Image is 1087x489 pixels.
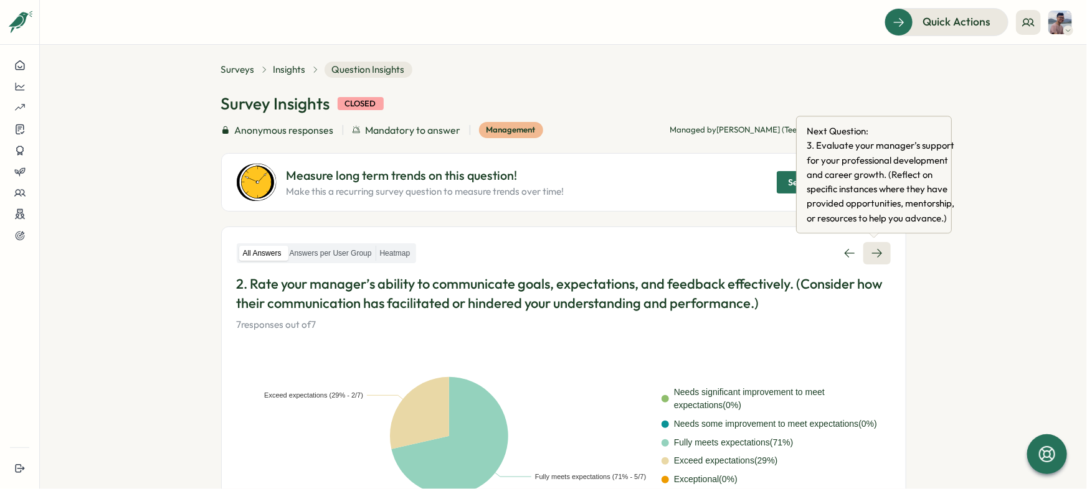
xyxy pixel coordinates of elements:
[479,122,543,138] div: Management
[885,8,1009,35] button: Quick Actions
[674,473,738,487] div: Exceptional ( 0 %)
[221,63,255,77] a: Surveys
[535,473,647,480] text: Fully meets expectations (71% - 5/7)
[1048,11,1072,34] img: Son Tran (Teemo)
[789,172,879,193] span: Set up recurring survey
[807,124,956,138] span: Next Question:
[807,139,956,226] span: 3 . Evaluate your manager’s support for your professional development and career growth. (Reflect...
[717,124,811,134] span: [PERSON_NAME] (Teemo)
[777,171,891,193] button: Set up recurring survey
[674,417,877,431] div: Needs some improvement to meet expectations ( 0 %)
[923,14,990,30] span: Quick Actions
[264,391,363,399] text: Exceed expectations (29% - 2/7)
[674,386,891,412] div: Needs significant improvement to meet expectations ( 0 %)
[366,123,461,138] span: Mandatory to answer
[286,246,376,261] label: Answers per User Group
[237,318,891,332] p: 7 responses out of 7
[237,274,891,313] p: 2. Rate your manager’s ability to communicate goals, expectations, and feedback effectively. (Con...
[674,454,778,468] div: Exceed expectations ( 29 %)
[221,93,330,114] h1: Survey Insights
[376,246,414,261] label: Heatmap
[235,123,334,138] span: Anonymous responses
[273,63,306,77] a: Insights
[670,124,811,136] p: Managed by
[674,436,793,450] div: Fully meets expectations ( 71 %)
[287,185,564,198] p: Make this a recurring survey question to measure trends over time!
[287,166,564,185] p: Measure long term trends on this question!
[325,62,412,78] span: Question Insights
[239,246,285,261] label: All Answers
[338,97,384,111] div: closed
